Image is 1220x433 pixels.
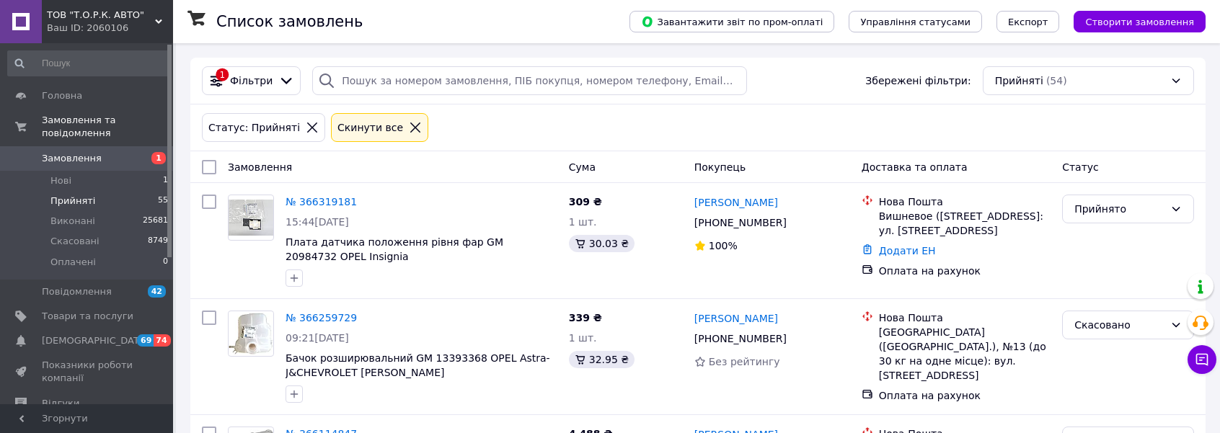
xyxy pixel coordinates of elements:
div: Прийнято [1074,201,1164,217]
div: Статус: Прийняті [205,120,303,135]
span: Повідомлення [42,285,112,298]
button: Створити замовлення [1074,11,1206,32]
span: 8749 [148,235,168,248]
span: Збережені фільтри: [865,73,971,88]
span: Скасовані [50,235,100,248]
span: Показники роботи компанії [42,359,133,385]
span: Виконані [50,215,95,228]
span: 69 [137,334,154,347]
div: [GEOGRAPHIC_DATA] ([GEOGRAPHIC_DATA].), №13 (до 30 кг на одне місце): вул. [STREET_ADDRESS] [879,325,1051,383]
h1: Список замовлень [216,13,363,30]
div: [PHONE_NUMBER] [691,213,790,233]
span: 309 ₴ [569,196,602,207]
span: 339 ₴ [569,312,602,323]
button: Завантажити звіт по пром-оплаті [629,11,834,32]
div: Оплата на рахунок [879,264,1051,278]
span: ТОВ "Т.О.Р.К. АВТО" [47,9,155,22]
button: Експорт [996,11,1060,32]
span: Замовлення [42,152,102,165]
a: Додати ЕН [879,245,936,256]
a: Фото товару [228,195,274,241]
span: Оплачені [50,256,96,269]
span: 100% [709,240,738,251]
a: Фото товару [228,311,274,357]
span: 1 [163,174,168,187]
div: 32.95 ₴ [569,351,635,368]
a: № 366319181 [286,196,357,207]
span: 42 [148,285,166,298]
div: Оплата на рахунок [879,388,1051,403]
span: Прийняті [50,195,95,207]
a: [PERSON_NAME] [694,195,778,210]
span: (54) [1046,75,1067,86]
a: № 366259729 [286,312,357,323]
span: Управління статусами [860,17,971,27]
span: 15:44[DATE] [286,216,349,228]
span: 1 [151,152,166,164]
span: Відгуки [42,397,79,410]
div: Ваш ID: 2060106 [47,22,173,35]
span: Товари та послуги [42,310,133,323]
span: Доставка та оплата [862,161,968,173]
img: Фото товару [229,200,273,236]
span: 25681 [143,215,168,228]
a: Бачок розширювальний GM 13393368 OPEL Astra-J&CHEVROLET [PERSON_NAME] [286,352,550,378]
div: [PHONE_NUMBER] [691,329,790,349]
span: Без рейтингу [709,356,780,367]
span: 1 шт. [569,216,597,228]
span: 1 шт. [569,332,597,344]
button: Чат з покупцем [1188,345,1216,374]
div: Нова Пошта [879,311,1051,325]
span: Завантажити звіт по пром-оплаті [641,15,823,28]
span: Статус [1062,161,1099,173]
img: Фото товару [229,313,273,355]
div: 30.03 ₴ [569,235,635,252]
div: Нова Пошта [879,195,1051,209]
a: Створити замовлення [1059,15,1206,27]
span: Замовлення [228,161,292,173]
input: Пошук [7,50,169,76]
span: [DEMOGRAPHIC_DATA] [42,334,149,347]
div: Скасовано [1074,317,1164,333]
span: Створити замовлення [1085,17,1194,27]
span: Експорт [1008,17,1048,27]
span: Cума [569,161,596,173]
span: Покупець [694,161,746,173]
span: 09:21[DATE] [286,332,349,344]
button: Управління статусами [849,11,982,32]
a: [PERSON_NAME] [694,311,778,326]
div: Вишневое ([STREET_ADDRESS]: ул. [STREET_ADDRESS] [879,209,1051,238]
span: 55 [158,195,168,207]
a: Плата датчика положення рівня фар GM 20984732 OPEL Insignia [286,236,503,262]
span: 0 [163,256,168,269]
span: Замовлення та повідомлення [42,114,173,140]
span: 74 [154,334,170,347]
span: Нові [50,174,71,187]
span: Прийняті [995,73,1043,88]
span: Головна [42,89,82,102]
span: Фільтри [230,73,273,88]
div: Cкинути все [335,120,406,135]
input: Пошук за номером замовлення, ПІБ покупця, номером телефону, Email, номером накладної [312,66,747,95]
